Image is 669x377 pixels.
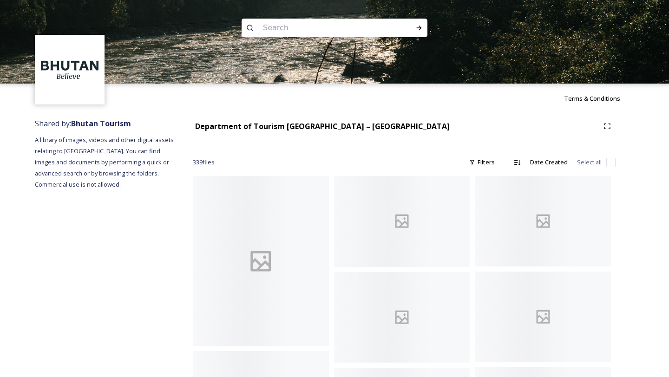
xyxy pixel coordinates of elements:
span: Shared by: [35,118,131,129]
input: Search [258,18,386,38]
div: Filters [465,153,499,171]
img: BT_Logo_BB_Lockup_CMYK_High%2520Res.jpg [36,36,104,104]
strong: Bhutan Tourism [71,118,131,129]
a: Terms & Conditions [564,93,634,104]
span: 339 file s [193,158,215,167]
div: Date Created [525,153,572,171]
span: Terms & Conditions [564,94,620,103]
strong: Department of Tourism [GEOGRAPHIC_DATA] – [GEOGRAPHIC_DATA] [195,121,450,131]
span: Select all [577,158,602,167]
span: A library of images, videos and other digital assets relating to [GEOGRAPHIC_DATA]. You can find ... [35,136,175,188]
